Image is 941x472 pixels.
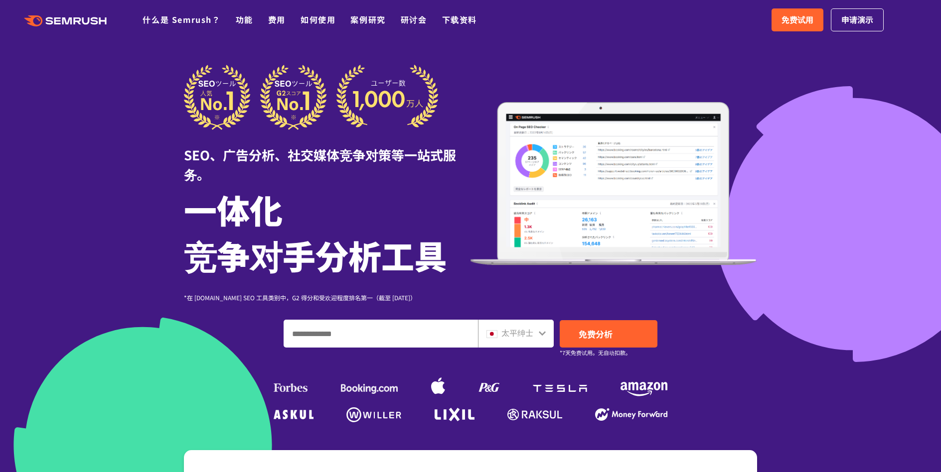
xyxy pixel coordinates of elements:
a: 下载资料 [442,13,477,25]
font: 竞争对手分析工具 [184,231,447,279]
font: 太平绅士 [501,327,533,339]
font: 免费分析 [579,328,613,340]
a: 免费分析 [560,320,657,348]
a: 申请演示 [831,8,884,31]
font: *7天免费试用。无自动扣款。 [560,349,631,356]
a: 研讨会 [401,13,427,25]
font: *在 [DOMAIN_NAME] SEO 工具类别中，G2 得分和受欢迎程度排名第一（截至 [DATE]） [184,293,416,302]
input: 输入域名、关键字或 URL [284,320,477,347]
a: 如何使用 [301,13,335,25]
a: 功能 [236,13,253,25]
a: 费用 [268,13,286,25]
a: 免费试用 [772,8,823,31]
font: SEO、广告分析、社交媒体竞争对策等一站式服务。 [184,145,456,183]
font: 免费试用 [782,13,813,25]
a: 什么是 Semrush？ [143,13,220,25]
font: 一体化 [184,185,283,233]
font: 申请演示 [841,13,873,25]
a: 案例研究 [350,13,385,25]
